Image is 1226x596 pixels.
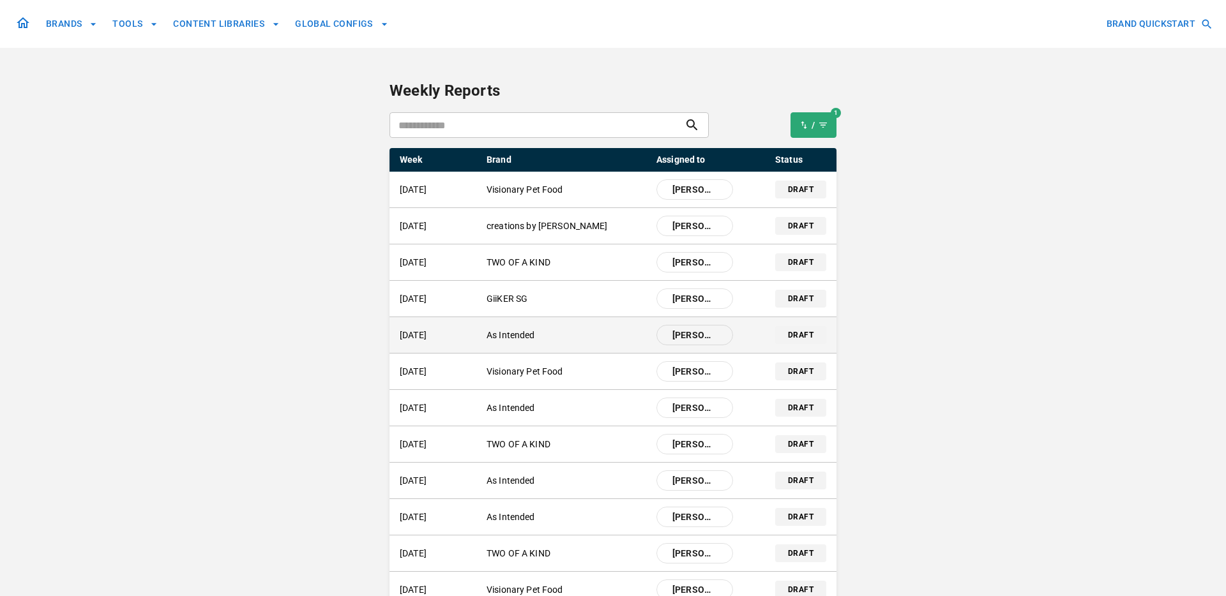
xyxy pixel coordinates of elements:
[390,499,836,535] a: [DATE]As Intended[PERSON_NAME]draft
[400,547,476,560] p: [DATE]
[487,153,646,167] p: Brand
[487,183,646,197] p: Visionary Pet Food
[791,112,836,138] button: 1
[665,547,725,560] span: [PERSON_NAME]
[788,548,814,559] p: draft
[400,183,476,197] p: [DATE]
[390,354,836,389] a: [DATE]Visionary Pet Food[PERSON_NAME]draft
[290,12,393,36] button: GLOBAL CONFIGS
[400,365,476,378] p: [DATE]
[665,510,725,523] span: [PERSON_NAME]
[400,510,476,524] p: [DATE]
[400,256,476,269] p: [DATE]
[788,220,814,232] p: draft
[400,292,476,306] p: [DATE]
[487,256,646,269] p: TWO OF A KIND
[788,402,814,413] p: draft
[656,153,733,167] p: Assigned to
[788,293,814,304] p: draft
[788,329,814,341] p: draft
[788,184,814,195] p: draft
[788,511,814,523] p: draft
[487,547,646,560] p: TWO OF A KIND
[665,583,725,596] span: [PERSON_NAME]
[788,366,814,377] p: draft
[487,292,646,306] p: GiiKER SG
[390,172,836,207] a: [DATE]Visionary Pet Food[PERSON_NAME]draft
[487,438,646,451] p: TWO OF A KIND
[487,401,646,415] p: As Intended
[400,220,476,233] p: [DATE]
[1101,12,1216,36] button: BRAND QUICKSTART
[390,317,836,353] a: [DATE]As Intended[PERSON_NAME]draft
[400,154,476,165] p: Week
[400,401,476,415] p: [DATE]
[400,329,476,342] p: [DATE]
[390,281,836,317] a: [DATE]GiiKER SG[PERSON_NAME]draft
[665,329,725,341] span: [PERSON_NAME]
[390,463,836,498] a: [DATE]As Intended[PERSON_NAME]draft
[390,208,836,244] a: [DATE]creations by [PERSON_NAME][PERSON_NAME]draft
[665,438,725,451] span: [PERSON_NAME]
[665,256,725,269] span: [PERSON_NAME]
[665,401,725,414] span: [PERSON_NAME]
[400,474,476,488] p: [DATE]
[788,257,814,268] p: draft
[168,12,285,36] button: CONTENT LIBRARIES
[831,108,841,118] div: 1
[788,475,814,486] p: draft
[487,510,646,524] p: As Intended
[665,183,725,196] span: [PERSON_NAME]
[390,426,836,462] a: [DATE]TWO OF A KIND[PERSON_NAME]draft
[665,474,725,487] span: [PERSON_NAME]
[665,365,725,378] span: [PERSON_NAME]
[775,153,826,167] p: Status
[400,438,476,451] p: [DATE]
[665,220,725,232] span: [PERSON_NAME]
[390,79,836,102] p: Weekly Reports
[487,329,646,342] p: As Intended
[390,535,836,571] a: [DATE]TWO OF A KIND[PERSON_NAME]draft
[41,12,102,36] button: BRANDS
[665,292,725,305] span: [PERSON_NAME]
[487,474,646,488] p: As Intended
[487,365,646,378] p: Visionary Pet Food
[788,438,814,450] p: draft
[487,220,646,233] p: creations by [PERSON_NAME]
[107,12,163,36] button: TOOLS
[390,244,836,280] a: [DATE]TWO OF A KIND[PERSON_NAME]draft
[390,390,836,426] a: [DATE]As Intended[PERSON_NAME]draft
[788,584,814,595] p: draft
